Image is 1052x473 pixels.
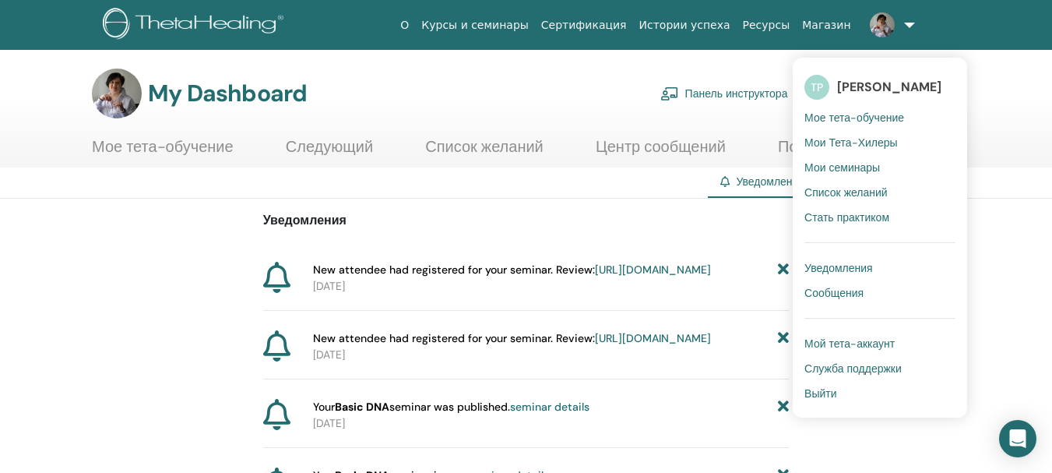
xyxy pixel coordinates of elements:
a: Сертификация [535,11,633,40]
a: Магазин [796,11,857,40]
a: Панель инструктора [660,76,788,111]
img: default.jpg [92,69,142,118]
a: Мои семинары [804,155,955,180]
p: [DATE] [313,278,789,295]
a: О [394,11,415,40]
a: Помощь и ресурсы [778,137,915,168]
p: [DATE] [313,415,789,432]
span: Выйти [804,387,836,401]
img: chalkboard-teacher.svg [660,86,679,101]
a: Уведомления [804,256,955,281]
span: Мое тета-обучение [804,111,904,125]
a: Курсы и семинары [415,11,535,40]
span: New attendee had registered for your seminar. Review: [313,262,711,278]
span: Мой тета-аккаунт [804,337,895,351]
a: Мое тета-обучение [92,137,234,168]
span: TP [804,75,829,100]
a: Сообщения [804,281,955,305]
p: Уведомления [263,211,790,230]
span: Список желаний [804,185,888,199]
p: [DATE] [313,347,789,363]
img: logo.png [103,8,289,43]
a: Мой тета-аккаунт [804,331,955,356]
a: Список желаний [425,137,544,168]
span: [PERSON_NAME] [837,79,941,95]
span: Уведомления [804,261,873,275]
span: Your seminar was published. [313,399,589,415]
a: Центр сообщений [596,137,726,168]
a: Мое тета-обучение [804,105,955,130]
a: Мои Тета-Хилеры [804,130,955,155]
a: [URL][DOMAIN_NAME] [595,263,711,277]
span: Служба поддержки [804,362,902,376]
span: New attendee had registered for your seminar. Review: [313,330,711,347]
a: Список желаний [804,180,955,205]
a: Ресурсы [737,11,797,40]
strong: Basic DNA [335,400,389,414]
div: Open Intercom Messenger [999,420,1036,457]
a: Служба поддержки [804,356,955,381]
a: seminar details [510,400,589,414]
span: Стать практиком [804,210,889,224]
a: [URL][DOMAIN_NAME] [595,331,711,345]
span: Уведомления [736,175,804,189]
span: Сообщения [804,286,864,300]
a: TP[PERSON_NAME] [804,69,955,105]
span: Мои семинары [804,161,880,175]
span: Мои Тета-Хилеры [804,136,898,150]
a: Следующий [286,137,373,168]
h3: My Dashboard [148,79,307,108]
a: Истории успеха [633,11,737,40]
a: Выйти [804,381,955,406]
img: default.jpg [870,12,895,37]
a: Стать практиком [804,205,955,230]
